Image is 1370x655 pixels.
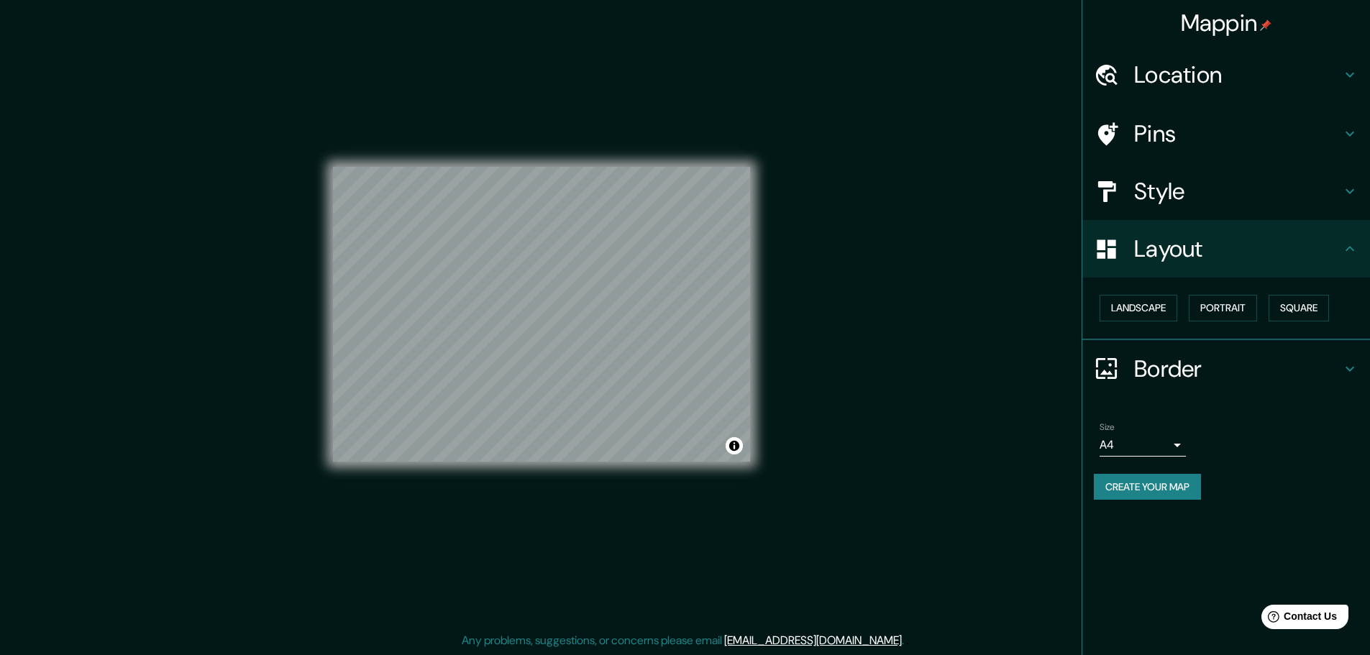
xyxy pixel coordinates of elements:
[1134,234,1341,263] h4: Layout
[1134,60,1341,89] h4: Location
[462,632,904,649] p: Any problems, suggestions, or concerns please email .
[724,633,902,648] a: [EMAIL_ADDRESS][DOMAIN_NAME]
[1094,474,1201,500] button: Create your map
[1082,162,1370,220] div: Style
[1082,220,1370,278] div: Layout
[1134,354,1341,383] h4: Border
[1181,9,1272,37] h4: Mappin
[1100,295,1177,321] button: Landscape
[726,437,743,454] button: Toggle attribution
[1134,177,1341,206] h4: Style
[1082,105,1370,162] div: Pins
[1242,599,1354,639] iframe: Help widget launcher
[1269,295,1329,321] button: Square
[1100,421,1115,433] label: Size
[906,632,909,649] div: .
[1082,46,1370,104] div: Location
[1082,340,1370,398] div: Border
[333,167,750,462] canvas: Map
[1134,119,1341,148] h4: Pins
[1100,434,1186,457] div: A4
[1189,295,1257,321] button: Portrait
[904,632,906,649] div: .
[1260,19,1271,31] img: pin-icon.png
